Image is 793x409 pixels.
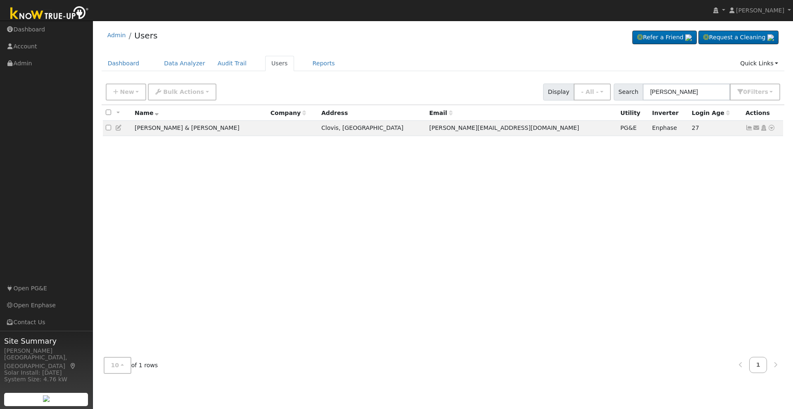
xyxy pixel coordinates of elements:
[4,347,88,355] div: [PERSON_NAME]
[760,124,767,131] a: Login As
[134,31,157,41] a: Users
[321,109,423,117] div: Address
[747,88,768,95] span: Filter
[734,56,784,71] a: Quick Links
[685,34,692,41] img: retrieve
[730,84,780,100] button: 0Filters
[746,124,753,131] a: Show Graph
[104,357,131,374] button: 10
[620,109,646,117] div: Utility
[652,124,677,131] span: Enphase
[148,84,216,100] button: Bulk Actions
[692,110,730,116] span: Days since last login
[107,32,126,38] a: Admin
[115,124,123,131] a: Edit User
[104,357,158,374] span: of 1 rows
[768,124,775,132] a: Other actions
[4,375,88,384] div: System Size: 4.76 kW
[692,124,699,131] span: 09/11/2025 10:39:18 AM
[574,84,611,100] button: - All -
[736,7,784,14] span: [PERSON_NAME]
[102,56,146,71] a: Dashboard
[632,31,697,45] a: Refer a Friend
[643,84,730,100] input: Search
[746,109,780,117] div: Actions
[318,121,426,136] td: Clovis, [GEOGRAPHIC_DATA]
[4,353,88,371] div: [GEOGRAPHIC_DATA], [GEOGRAPHIC_DATA]
[749,357,767,373] a: 1
[4,335,88,347] span: Site Summary
[753,124,760,132] a: syndi.day671@gmail.com
[132,121,268,136] td: [PERSON_NAME] & [PERSON_NAME]
[211,56,253,71] a: Audit Trail
[652,109,686,117] div: Inverter
[698,31,779,45] a: Request a Cleaning
[614,84,643,100] span: Search
[429,110,452,116] span: Email
[306,56,341,71] a: Reports
[767,34,774,41] img: retrieve
[620,124,636,131] span: PG&E
[69,363,77,369] a: Map
[765,88,768,95] span: s
[158,56,211,71] a: Data Analyzer
[43,395,50,402] img: retrieve
[106,84,147,100] button: New
[120,88,134,95] span: New
[6,5,93,23] img: Know True-Up
[4,368,88,377] div: Solar Install: [DATE]
[163,88,204,95] span: Bulk Actions
[135,110,159,116] span: Name
[265,56,294,71] a: Users
[543,84,574,100] span: Display
[271,110,306,116] span: Company name
[111,362,119,368] span: 10
[429,124,579,131] span: [PERSON_NAME][EMAIL_ADDRESS][DOMAIN_NAME]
